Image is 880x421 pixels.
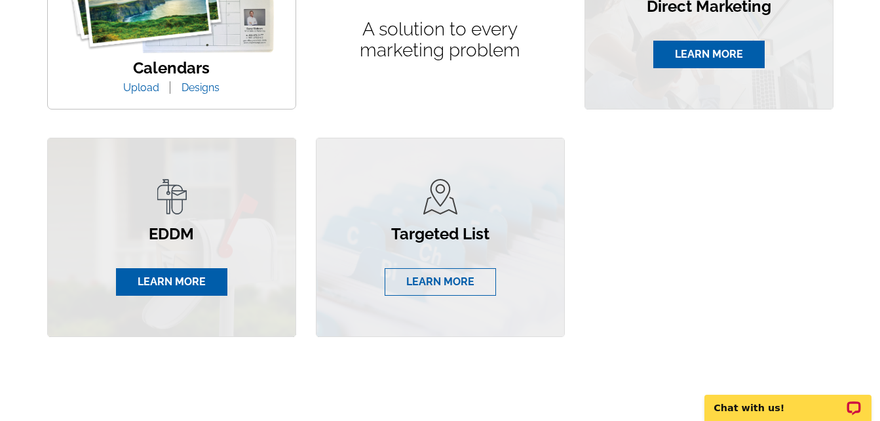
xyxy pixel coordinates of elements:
a: LEARN MORE [385,268,496,296]
p: Targeted List [385,226,496,242]
iframe: LiveChat chat widget [696,380,880,421]
a: LEARN MORE [653,41,765,68]
img: eddm-icon.png [154,179,189,214]
a: Upload [113,81,169,94]
p: EDDM [116,226,227,242]
img: target-list-icon.png [423,179,457,214]
p: A solution to every marketing problem [322,19,558,61]
a: Designs [172,81,229,94]
a: LEARN MORE [116,268,227,296]
a: Calendars [133,58,210,77]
